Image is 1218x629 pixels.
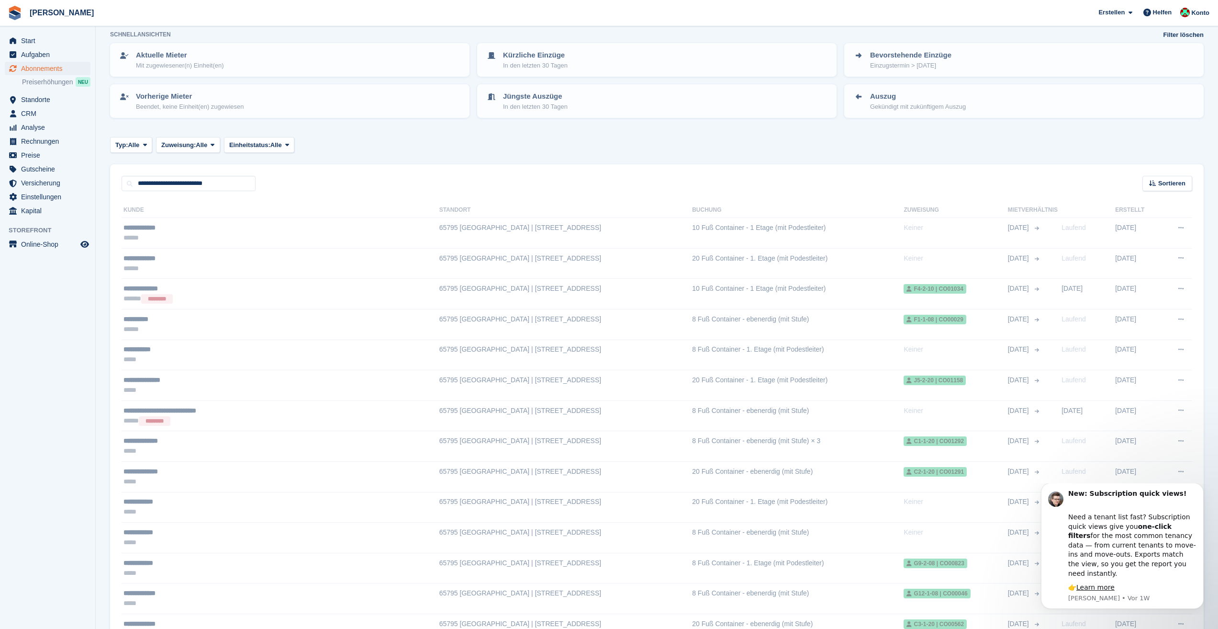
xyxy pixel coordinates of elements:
p: Aktuelle Mieter [136,50,224,61]
a: menu [5,48,90,61]
span: Aufgaben [21,48,78,61]
a: menu [5,93,90,106]
a: menu [5,135,90,148]
span: Helfen [1153,8,1172,17]
a: Filter löschen [1163,30,1204,40]
span: Rechnungen [21,135,78,148]
a: menu [5,62,90,75]
span: Abonnements [21,62,78,75]
span: Versicherung [21,176,78,190]
p: Mit zugewiesener(n) Einheit(en) [136,61,224,70]
a: Vorschau-Shop [79,239,90,250]
a: Jüngste Auszüge In den letzten 30 Tagen [478,85,836,117]
h6: Schnellansichten [110,30,171,39]
img: Maximilian Friedl [1180,8,1190,17]
img: stora-icon-8386f47178a22dfd0bd8f6a31ec36ba5ce8667c1dd55bd0f319d3a0aa187defe.svg [8,6,22,20]
a: Auszug Gekündigt mit zukünftigem Auszug [845,85,1203,117]
p: Einzugstermin > [DATE] [870,61,951,70]
span: Standorte [21,93,78,106]
a: Speisekarte [5,238,90,251]
p: Auszug [870,91,966,102]
p: Kürzliche Einzüge [503,50,568,61]
span: Storefront [9,226,95,235]
a: menu [5,176,90,190]
span: Konto [1191,8,1209,18]
a: Aktuelle Mieter Mit zugewiesener(n) Einheit(en) [111,44,469,76]
p: In den letzten 30 Tagen [503,61,568,70]
p: Bevorstehende Einzüge [870,50,951,61]
span: Kapital [21,204,78,217]
span: Gutscheine [21,162,78,176]
div: Need a tenant list fast? Subscription quick views give you for the most common tenancy data — fro... [42,20,170,95]
span: Analyse [21,121,78,134]
a: Vorherige Mieter Beendet, keine Einheit(en) zugewiesen [111,85,469,117]
div: Message content [42,6,170,109]
iframe: Intercom notifications Nachricht [1027,483,1218,615]
a: menu [5,107,90,120]
span: CRM [21,107,78,120]
img: Profile image for Steven [22,8,37,23]
a: Kürzliche Einzüge In den letzten 30 Tagen [478,44,836,76]
a: menu [5,121,90,134]
a: Learn more [50,100,88,108]
a: [PERSON_NAME] [26,5,98,21]
a: menu [5,34,90,47]
span: Start [21,34,78,47]
div: 👉 [42,100,170,109]
span: Preiserhöhungen [22,78,73,87]
a: menu [5,204,90,217]
p: In den letzten 30 Tagen [503,102,568,112]
span: Einstellungen [21,190,78,204]
a: Bevorstehende Einzüge Einzugstermin > [DATE] [845,44,1203,76]
div: NEU [76,77,90,87]
p: Jüngste Auszüge [503,91,568,102]
span: Preise [21,149,78,162]
a: menu [5,162,90,176]
span: Online-Shop [21,238,78,251]
a: Preiserhöhungen NEU [22,77,90,87]
p: Vorherige Mieter [136,91,244,102]
span: Erstellen [1098,8,1125,17]
a: menu [5,190,90,204]
p: Beendet, keine Einheit(en) zugewiesen [136,102,244,112]
a: menu [5,149,90,162]
p: Message from Steven, sent Vor 1W [42,111,170,119]
p: Gekündigt mit zukünftigem Auszug [870,102,966,112]
b: New: Subscription quick views! [42,6,160,14]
